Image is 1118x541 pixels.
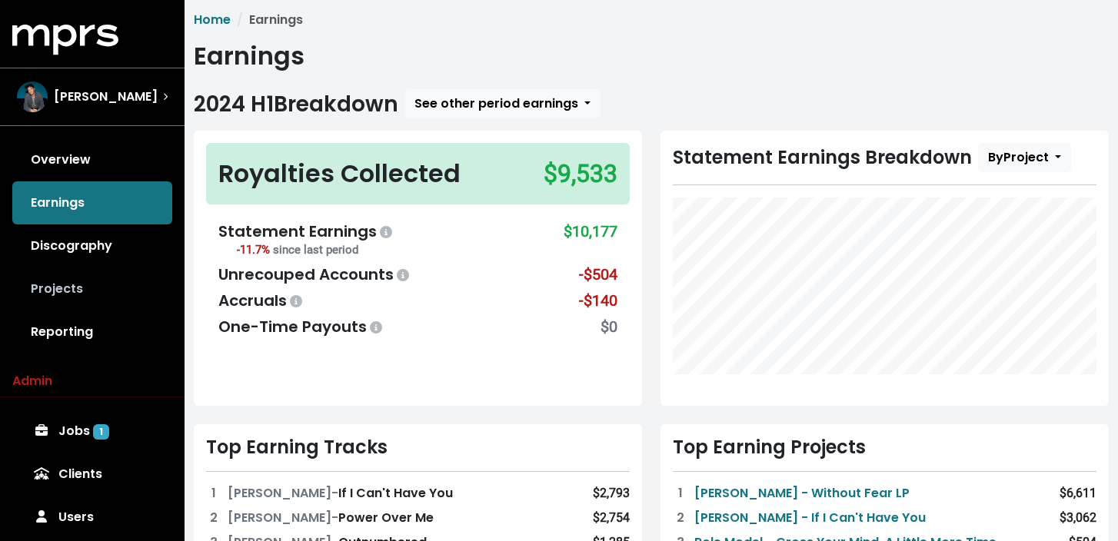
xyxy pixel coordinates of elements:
[218,315,385,338] div: One-Time Payouts
[194,91,398,118] h2: 2024 H1 Breakdown
[579,289,617,312] div: -$140
[673,143,1096,172] div: Statement Earnings Breakdown
[544,155,617,192] div: $9,533
[12,224,172,267] a: Discography
[231,11,303,29] li: Earnings
[673,484,688,503] div: 1
[17,81,48,112] img: The selected account / producer
[12,138,172,181] a: Overview
[228,484,453,503] div: If I Can't Have You
[593,484,630,503] div: $2,793
[54,88,158,106] span: [PERSON_NAME]
[978,143,1071,172] button: ByProject
[593,509,630,527] div: $2,754
[12,30,118,48] a: mprs logo
[12,496,172,539] a: Users
[414,95,578,112] span: See other period earnings
[194,11,231,28] a: Home
[404,89,601,118] button: See other period earnings
[206,436,630,459] div: Top Earning Tracks
[194,11,1109,29] nav: breadcrumb
[194,41,1109,71] h1: Earnings
[1060,509,1096,527] div: $3,062
[218,263,412,286] div: Unrecouped Accounts
[694,484,910,503] a: [PERSON_NAME] - Without Fear LP
[12,410,172,453] a: Jobs 1
[228,484,338,502] span: [PERSON_NAME] -
[673,509,688,527] div: 2
[218,289,305,312] div: Accruals
[988,148,1049,166] span: By Project
[12,310,172,353] a: Reporting
[228,509,434,527] div: Power Over Me
[1060,484,1096,503] div: $6,611
[273,243,358,257] span: since last period
[694,509,926,527] a: [PERSON_NAME] - If I Can't Have You
[12,267,172,310] a: Projects
[206,509,221,527] div: 2
[206,484,221,503] div: 1
[237,243,358,257] small: -11.7%
[564,220,617,260] div: $10,177
[218,220,395,243] div: Statement Earnings
[579,263,617,286] div: -$504
[12,453,172,496] a: Clients
[93,424,109,440] span: 1
[601,315,617,338] div: $0
[673,436,1096,459] div: Top Earning Projects
[218,155,461,192] div: Royalties Collected
[228,509,338,526] span: [PERSON_NAME] -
